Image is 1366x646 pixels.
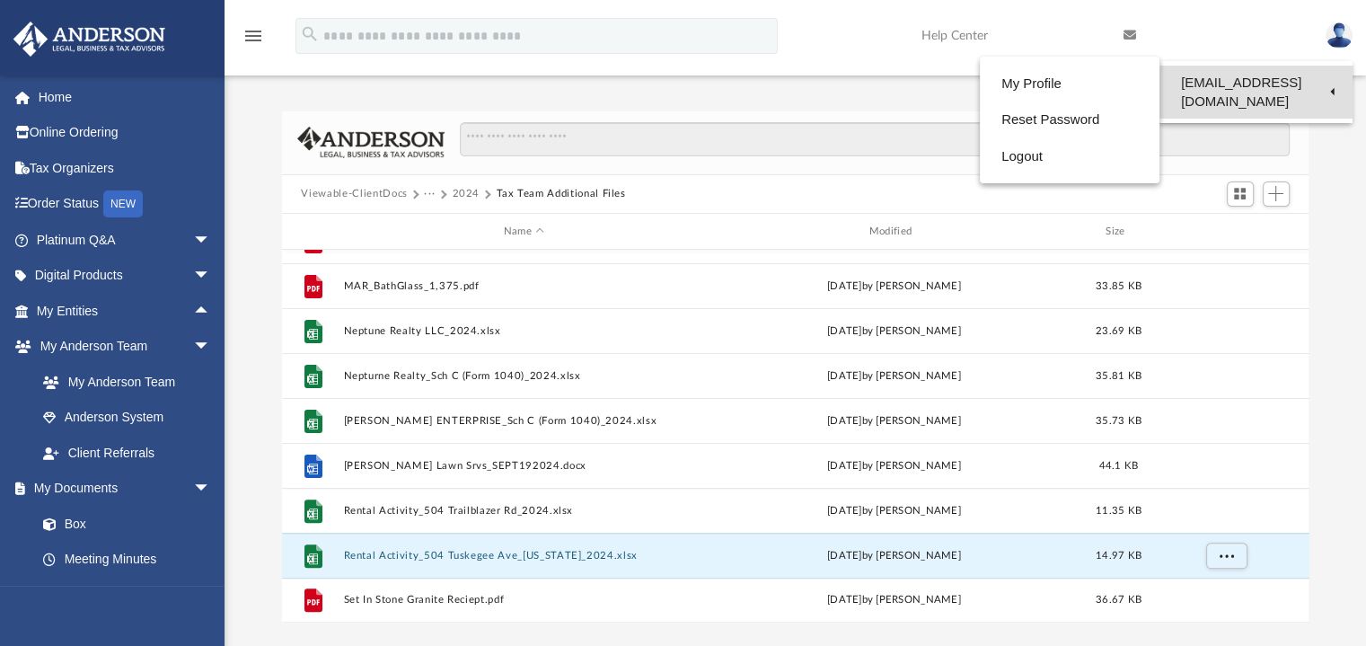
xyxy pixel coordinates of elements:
[1326,22,1353,49] img: User Pic
[193,293,229,330] span: arrow_drop_up
[713,458,1075,474] div: [DATE] by [PERSON_NAME]
[193,471,229,508] span: arrow_drop_down
[13,115,238,151] a: Online Ordering
[713,413,1075,429] div: [DATE] by [PERSON_NAME]
[13,150,238,186] a: Tax Organizers
[980,66,1159,102] a: My Profile
[713,548,1075,564] div: [DATE] by [PERSON_NAME]
[712,224,1074,240] div: Modified
[343,370,705,382] button: Nepturne Realty_Sch C (Form 1040)_2024.xlsx
[1263,181,1290,207] button: Add
[1095,551,1141,561] span: 14.97 KB
[242,34,264,47] a: menu
[1082,224,1154,240] div: Size
[1095,281,1141,291] span: 33.85 KB
[980,102,1159,138] a: Reset Password
[343,460,705,472] button: [PERSON_NAME] Lawn Srvs_SEPT192024.docx
[193,329,229,366] span: arrow_drop_down
[343,325,705,337] button: Neptune Realty LLC_2024.xlsx
[282,250,1309,622] div: grid
[713,593,1075,609] div: [DATE] by [PERSON_NAME]
[25,577,220,613] a: Forms Library
[343,415,705,427] button: [PERSON_NAME] ENTERPRISE_Sch C (Form 1040)_2024.xlsx
[343,280,705,292] button: MAR_BathGlass_1,375.pdf
[460,122,1289,156] input: Search files and folders
[1162,224,1288,240] div: id
[1095,506,1141,516] span: 11.35 KB
[13,222,238,258] a: Platinum Q&Aarrow_drop_down
[289,224,334,240] div: id
[342,224,704,240] div: Name
[343,550,705,562] button: Rental Activity_504 Tuskegee Ave_[US_STATE]_2024.xlsx
[1095,326,1141,336] span: 23.69 KB
[13,79,238,115] a: Home
[424,186,436,202] button: ···
[13,258,238,294] a: Digital Productsarrow_drop_down
[103,190,143,217] div: NEW
[242,25,264,47] i: menu
[301,186,407,202] button: Viewable-ClientDocs
[25,506,220,542] a: Box
[713,368,1075,385] div: [DATE] by [PERSON_NAME]
[496,186,625,202] button: Tax Team Additional Files
[713,503,1075,519] div: by [PERSON_NAME]
[452,186,480,202] button: 2024
[1205,543,1247,570] button: More options
[343,505,705,517] button: Rental Activity_504 Trailblazer Rd_2024.xlsx
[713,323,1075,340] div: [DATE] by [PERSON_NAME]
[25,542,229,578] a: Meeting Minutes
[25,364,220,400] a: My Anderson Team
[827,506,862,516] span: [DATE]
[1098,461,1138,471] span: 44.1 KB
[25,400,229,436] a: Anderson System
[343,595,705,606] button: Set In Stone Granite Reciept.pdf
[1095,596,1141,606] span: 36.67 KB
[193,258,229,295] span: arrow_drop_down
[1227,181,1254,207] button: Switch to Grid View
[300,24,320,44] i: search
[980,138,1159,175] a: Logout
[13,186,238,223] a: Order StatusNEW
[1095,371,1141,381] span: 35.81 KB
[193,222,229,259] span: arrow_drop_down
[1095,416,1141,426] span: 35.73 KB
[8,22,171,57] img: Anderson Advisors Platinum Portal
[13,471,229,507] a: My Documentsarrow_drop_down
[13,293,238,329] a: My Entitiesarrow_drop_up
[13,329,229,365] a: My Anderson Teamarrow_drop_down
[1159,66,1353,119] a: [EMAIL_ADDRESS][DOMAIN_NAME]
[713,279,1075,295] div: [DATE] by [PERSON_NAME]
[25,435,229,471] a: Client Referrals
